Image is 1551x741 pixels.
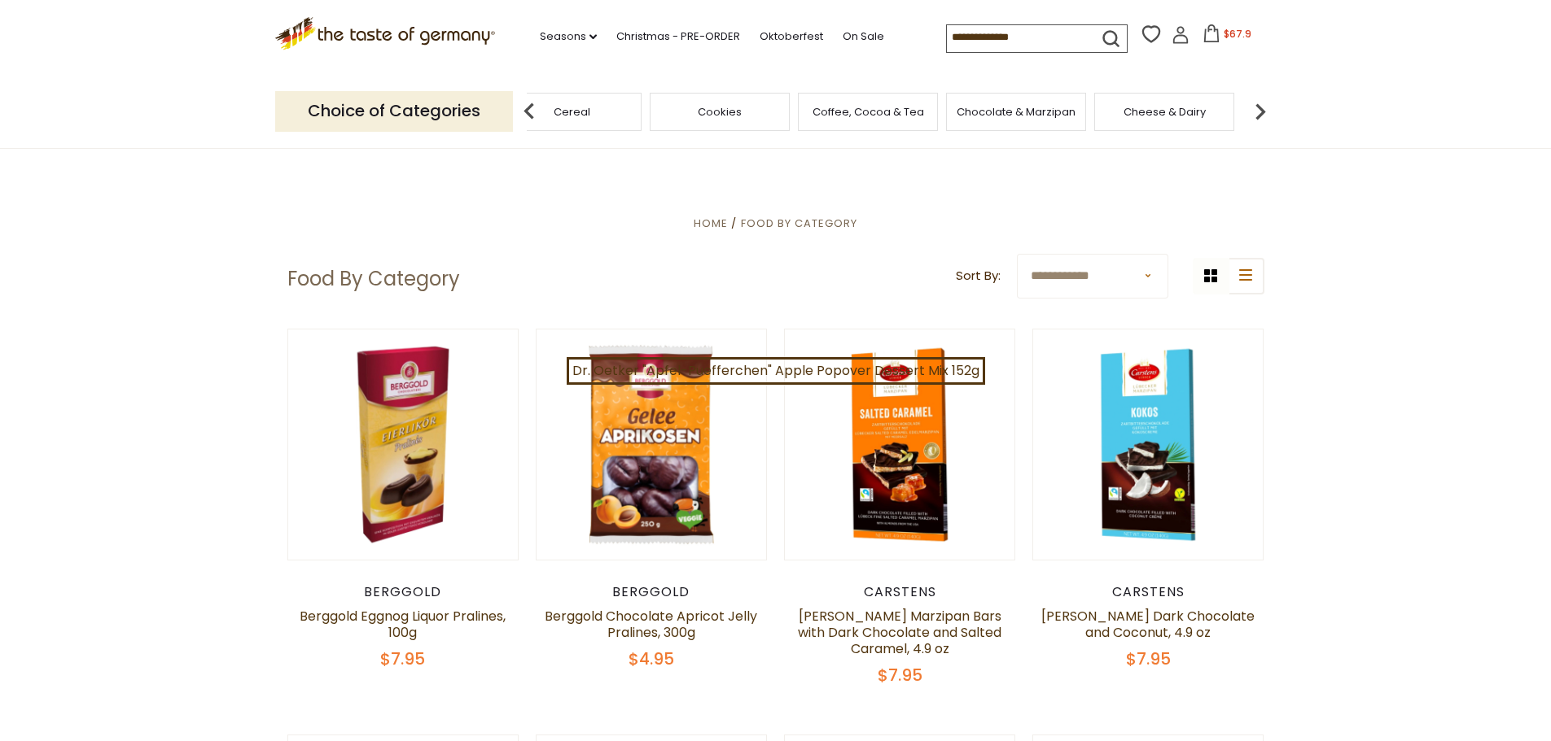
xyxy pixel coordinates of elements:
[288,329,519,560] img: Berggold Eggnog Liquor Pralines, 100g
[798,607,1001,658] a: [PERSON_NAME] Marzipan Bars with Dark Chocolate and Salted Caramel, 4.9 oz
[1224,27,1251,41] span: $67.9
[1124,106,1206,118] a: Cheese & Dairy
[513,95,545,128] img: previous arrow
[957,106,1076,118] a: Chocolate & Marzipan
[741,216,857,231] a: Food By Category
[785,329,1015,560] img: Carstens Luebecker Marzipan Bars with Dark Chocolate and Salted Caramel, 4.9 oz
[287,584,519,600] div: Berggold
[554,106,590,118] a: Cereal
[698,106,742,118] a: Cookies
[1032,584,1264,600] div: Carstens
[956,266,1001,286] label: Sort By:
[300,607,506,642] a: Berggold Eggnog Liquor Pralines, 100g
[616,28,740,46] a: Christmas - PRE-ORDER
[1126,647,1171,670] span: $7.95
[629,647,674,670] span: $4.95
[287,267,460,291] h1: Food By Category
[380,647,425,670] span: $7.95
[1041,607,1255,642] a: [PERSON_NAME] Dark Chocolate and Coconut, 4.9 oz
[1033,329,1264,560] img: Carstens Luebecker Dark Chocolate and Coconut, 4.9 oz
[878,664,922,687] span: $7.95
[275,91,513,131] p: Choice of Categories
[1193,24,1262,49] button: $67.9
[843,28,884,46] a: On Sale
[537,329,767,560] img: Berggold Chocolate Apricot Jelly Pralines, 300g
[536,584,768,600] div: Berggold
[694,216,728,231] a: Home
[813,106,924,118] a: Coffee, Cocoa & Tea
[540,28,597,46] a: Seasons
[567,357,985,385] a: Dr. Oetker "Apfel-Puefferchen" Apple Popover Dessert Mix 152g
[760,28,823,46] a: Oktoberfest
[1244,95,1277,128] img: next arrow
[784,584,1016,600] div: Carstens
[545,607,757,642] a: Berggold Chocolate Apricot Jelly Pralines, 300g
